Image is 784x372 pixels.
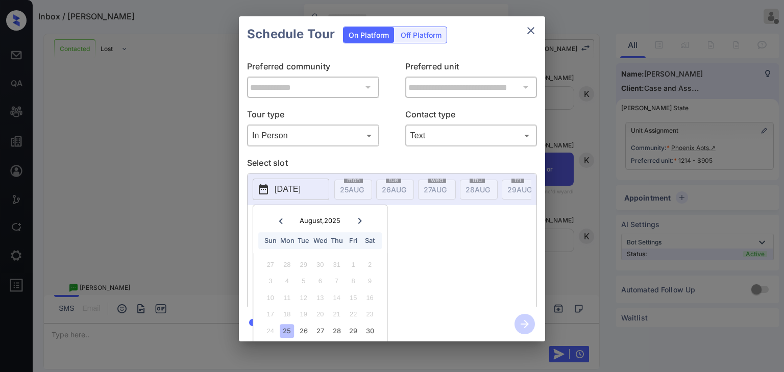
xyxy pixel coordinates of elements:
[330,275,344,288] div: Not available Thursday, August 7th, 2025
[347,258,360,271] div: Not available Friday, August 1st, 2025
[344,27,394,43] div: On Platform
[396,27,447,43] div: Off Platform
[280,275,294,288] div: Not available Monday, August 4th, 2025
[347,234,360,247] div: Fri
[250,127,377,144] div: In Person
[313,275,327,288] div: Not available Wednesday, August 6th, 2025
[363,234,377,247] div: Sat
[408,127,535,144] div: Text
[330,291,344,305] div: Not available Thursday, August 14th, 2025
[280,258,294,271] div: Not available Monday, July 28th, 2025
[262,205,536,223] p: *Available time slots
[263,291,277,305] div: Not available Sunday, August 10th, 2025
[405,108,537,125] p: Contact type
[247,157,537,173] p: Select slot
[263,275,277,288] div: Not available Sunday, August 3rd, 2025
[275,183,301,195] p: [DATE]
[313,258,327,271] div: Not available Wednesday, July 30th, 2025
[280,234,294,247] div: Mon
[300,217,340,225] div: August , 2025
[247,108,379,125] p: Tour type
[297,275,310,288] div: Not available Tuesday, August 5th, 2025
[347,275,360,288] div: Not available Friday, August 8th, 2025
[313,234,327,247] div: Wed
[347,291,360,305] div: Not available Friday, August 15th, 2025
[263,234,277,247] div: Sun
[363,275,377,288] div: Not available Saturday, August 9th, 2025
[330,258,344,271] div: Not available Thursday, July 31st, 2025
[363,258,377,271] div: Not available Saturday, August 2nd, 2025
[297,258,310,271] div: Not available Tuesday, July 29th, 2025
[508,311,541,337] button: btn-next
[239,16,343,52] h2: Schedule Tour
[313,291,327,305] div: Not available Wednesday, August 13th, 2025
[247,60,379,77] p: Preferred community
[521,20,541,41] button: close
[405,60,537,77] p: Preferred unit
[330,234,344,247] div: Thu
[257,256,384,356] div: month 2025-08
[297,291,310,305] div: Not available Tuesday, August 12th, 2025
[253,179,329,200] button: [DATE]
[363,291,377,305] div: Not available Saturday, August 16th, 2025
[297,234,310,247] div: Tue
[263,258,277,271] div: Not available Sunday, July 27th, 2025
[280,291,294,305] div: Not available Monday, August 11th, 2025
